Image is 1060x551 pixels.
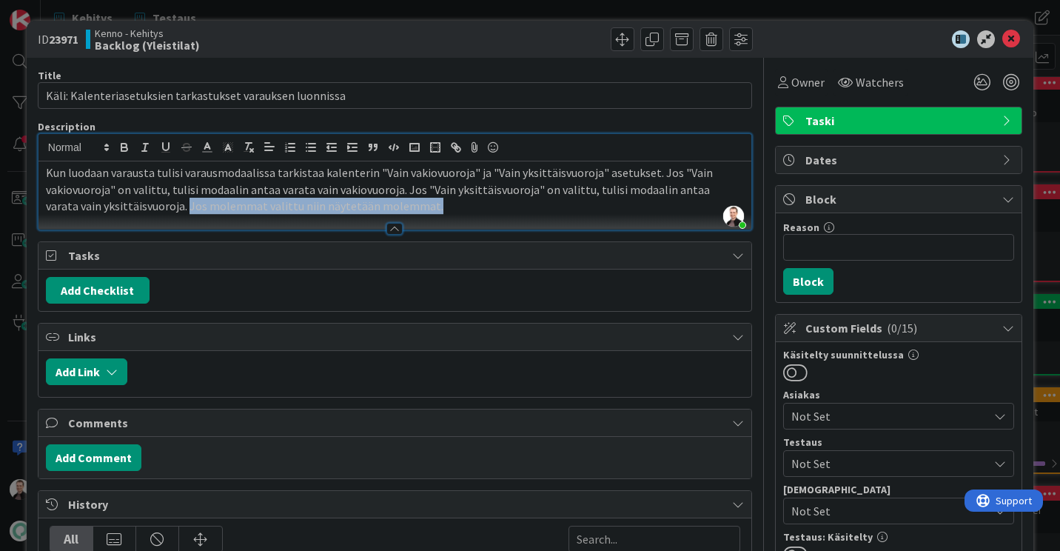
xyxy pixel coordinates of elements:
[805,319,995,337] span: Custom Fields
[95,39,200,51] b: Backlog (Yleistilat)
[783,221,819,234] label: Reason
[38,82,752,109] input: type card name here...
[791,455,988,472] span: Not Set
[68,247,725,264] span: Tasks
[46,358,127,385] button: Add Link
[31,2,67,20] span: Support
[805,151,995,169] span: Dates
[783,390,1014,400] div: Asiakas
[46,164,744,215] p: Kun luodaan varausta tulisi varausmodaalissa tarkistaa kalenterin "Vain vakiovuoroja" ja "Vain yk...
[805,190,995,208] span: Block
[783,437,1014,447] div: Testaus
[723,206,744,227] img: tlwoCBpLi8iQ7m9SmdbiGsh4Go4lFjjH.jpg
[791,502,988,520] span: Not Set
[38,30,78,48] span: ID
[856,73,904,91] span: Watchers
[38,120,95,133] span: Description
[38,69,61,82] label: Title
[805,112,995,130] span: Taski
[783,532,1014,542] div: Testaus: Käsitelty
[887,321,917,335] span: ( 0/15 )
[791,73,825,91] span: Owner
[68,414,725,432] span: Comments
[783,484,1014,495] div: [DEMOGRAPHIC_DATA]
[68,495,725,513] span: History
[49,32,78,47] b: 23971
[46,444,141,471] button: Add Comment
[783,350,1014,360] div: Käsitelty suunnittelussa
[791,407,988,425] span: Not Set
[46,277,150,304] button: Add Checklist
[783,268,833,295] button: Block
[68,328,725,346] span: Links
[95,27,200,39] span: Kenno - Kehitys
